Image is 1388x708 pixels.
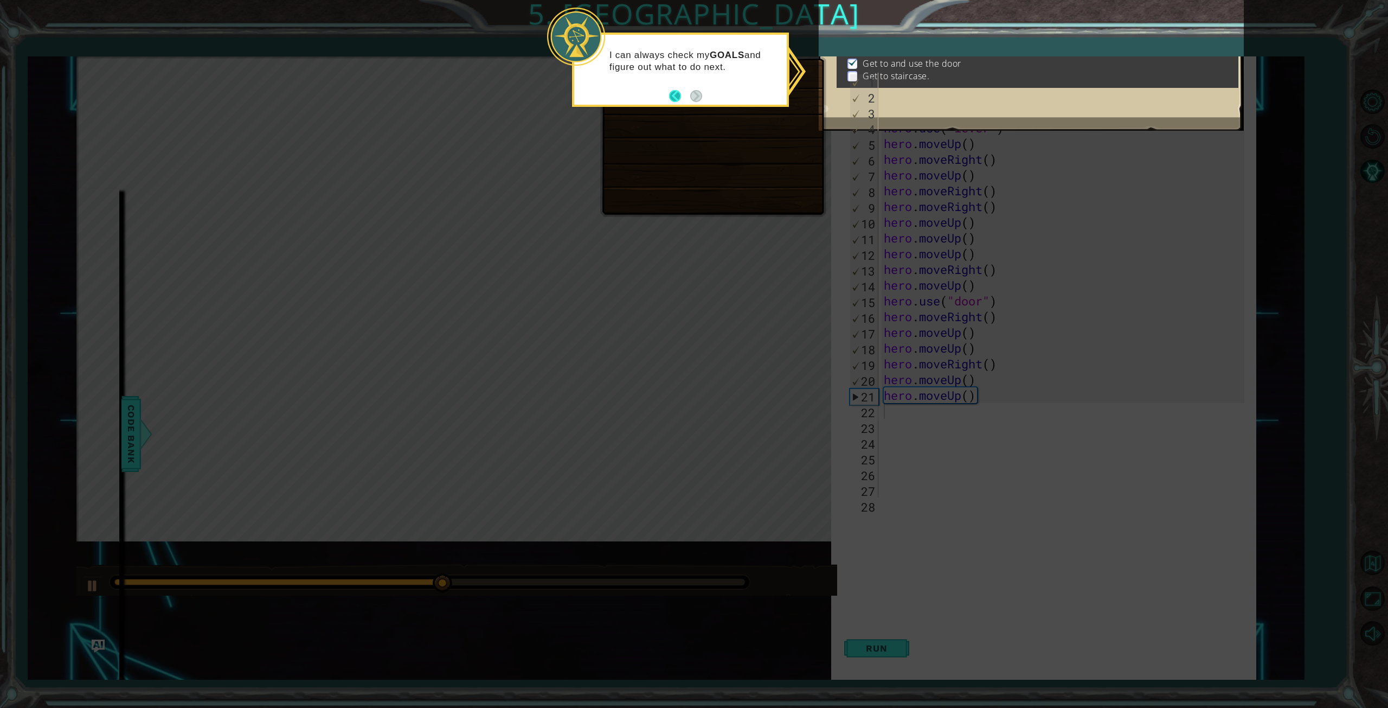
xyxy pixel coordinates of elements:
strong: GOALS [710,50,744,60]
p: Get to and use the door [863,58,961,69]
p: I can always check my and figure out what to do next. [609,49,779,73]
div: 3 [850,106,878,122]
button: Next [690,90,702,102]
img: Check mark for checkbox [847,58,858,66]
div: 4 [850,122,878,137]
div: 1 [850,74,878,90]
button: Back [669,90,690,102]
p: Get to staircase. [863,70,929,82]
div: 2 [850,90,878,106]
